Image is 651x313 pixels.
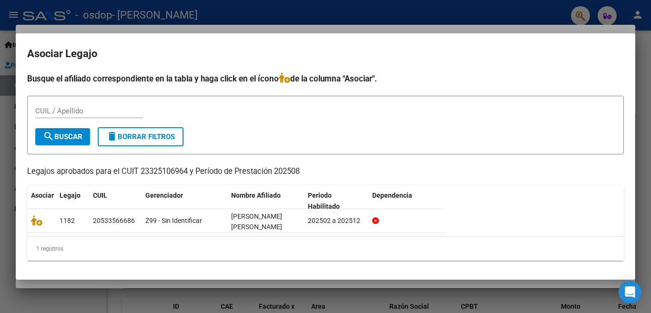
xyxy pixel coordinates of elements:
[145,217,202,224] span: Z99 - Sin Identificar
[89,185,142,217] datatable-header-cell: CUIL
[27,72,624,85] h4: Busque el afiliado correspondiente en la tabla y haga click en el ícono de la columna "Asociar".
[231,212,282,231] span: CORTEZ ACIAR RAYHAN LISANDRO
[93,215,135,226] div: 20533566686
[142,185,227,217] datatable-header-cell: Gerenciador
[43,132,82,141] span: Buscar
[231,192,281,199] span: Nombre Afiliado
[304,185,368,217] datatable-header-cell: Periodo Habilitado
[619,281,641,303] div: Open Intercom Messenger
[56,185,89,217] datatable-header-cell: Legajo
[372,192,412,199] span: Dependencia
[27,45,624,63] h2: Asociar Legajo
[60,192,81,199] span: Legajo
[368,185,445,217] datatable-header-cell: Dependencia
[27,237,624,261] div: 1 registros
[35,128,90,145] button: Buscar
[308,215,365,226] div: 202502 a 202512
[31,192,54,199] span: Asociar
[106,132,175,141] span: Borrar Filtros
[43,131,54,142] mat-icon: search
[308,192,340,210] span: Periodo Habilitado
[27,185,56,217] datatable-header-cell: Asociar
[98,127,183,146] button: Borrar Filtros
[227,185,304,217] datatable-header-cell: Nombre Afiliado
[27,166,624,178] p: Legajos aprobados para el CUIT 23325106964 y Período de Prestación 202508
[60,217,75,224] span: 1182
[93,192,107,199] span: CUIL
[106,131,118,142] mat-icon: delete
[145,192,183,199] span: Gerenciador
